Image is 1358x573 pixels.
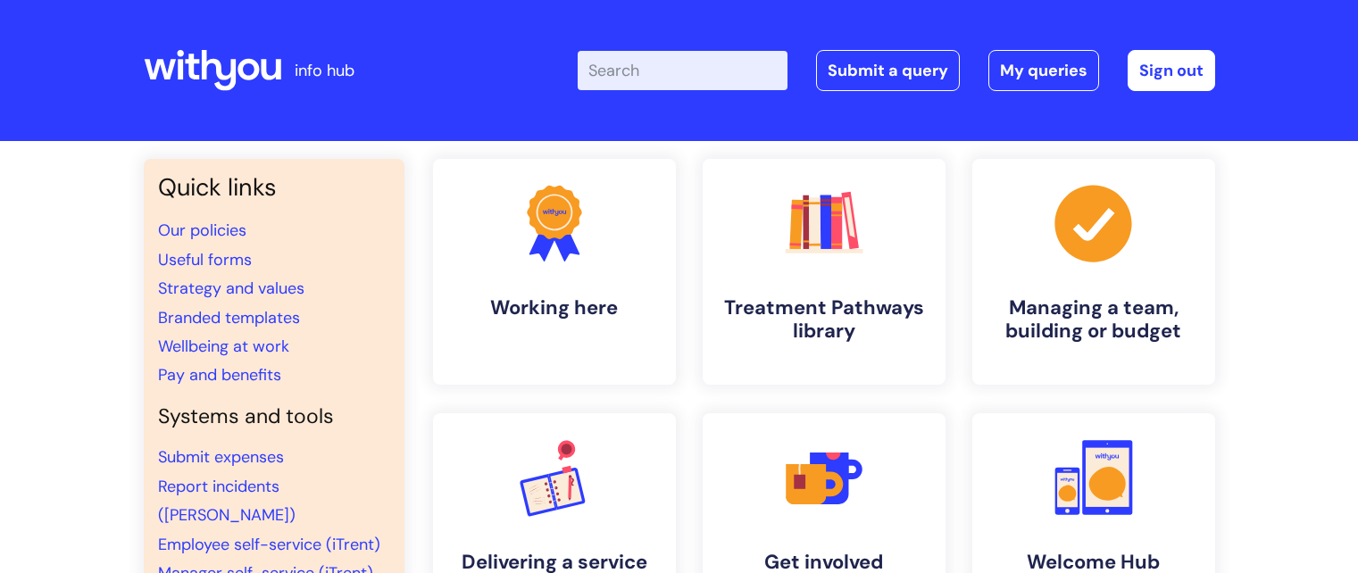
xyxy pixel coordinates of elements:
input: Search [578,51,787,90]
a: Useful forms [158,249,252,270]
a: Branded templates [158,307,300,328]
a: Treatment Pathways library [703,159,946,385]
h4: Working here [447,296,662,320]
a: Managing a team, building or budget [972,159,1215,385]
a: Employee self-service (iTrent) [158,534,380,555]
h4: Systems and tools [158,404,390,429]
a: Pay and benefits [158,364,281,386]
a: Wellbeing at work [158,336,289,357]
a: Strategy and values [158,278,304,299]
a: Submit a query [816,50,960,91]
p: info hub [295,56,354,85]
a: My queries [988,50,1099,91]
a: Sign out [1128,50,1215,91]
h4: Treatment Pathways library [717,296,931,344]
a: Report incidents ([PERSON_NAME]) [158,476,296,526]
h3: Quick links [158,173,390,202]
a: Submit expenses [158,446,284,468]
div: | - [578,50,1215,91]
h4: Managing a team, building or budget [987,296,1201,344]
a: Our policies [158,220,246,241]
a: Working here [433,159,676,385]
